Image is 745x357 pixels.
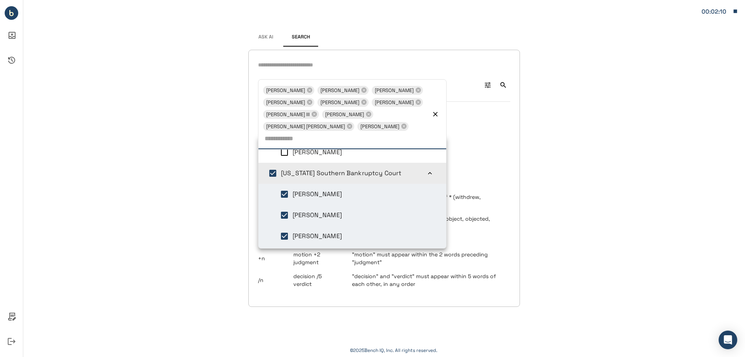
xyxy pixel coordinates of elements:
span: [PERSON_NAME] [317,98,362,107]
td: decision /5 verdict [287,269,346,291]
button: Search [496,78,510,92]
button: Matter: 107868:0001 [698,3,742,19]
span: James L Garrity Jr [293,232,342,240]
td: "decision" and "verdict" must appear within 5 words of each other, in any order [346,269,510,291]
td: /n [258,269,287,291]
div: [PERSON_NAME] [322,110,373,119]
div: [PERSON_NAME] III [263,110,319,119]
button: Clear [430,109,441,120]
td: motion +2 judgment [287,247,346,269]
div: Matter: 107868:0001 [702,7,729,17]
span: [PERSON_NAME] [372,98,417,107]
span: Ask AI [258,34,273,40]
td: "motion" must appear within the 2 words preceding "judgment" [346,247,510,269]
span: [PERSON_NAME] [322,110,367,119]
span: [PERSON_NAME] [317,86,362,95]
span: [PERSON_NAME] [263,86,308,95]
div: Open Intercom Messenger [719,331,737,349]
div: [PERSON_NAME] [317,86,369,95]
span: [PERSON_NAME] III [263,110,313,119]
td: +n [258,247,287,269]
button: Advanced Search [481,78,495,92]
button: Search [283,28,318,47]
span: [PERSON_NAME] [372,86,417,95]
div: [PERSON_NAME] [372,86,423,95]
span: Lisa G Beckerman [293,190,342,198]
span: Philip Bentley [293,211,342,219]
div: [PERSON_NAME] [357,122,409,131]
div: [PERSON_NAME] [263,98,314,107]
div: [PERSON_NAME] [PERSON_NAME] [263,122,354,131]
span: John K Sherwood [293,148,342,156]
span: [PERSON_NAME] [PERSON_NAME] [263,122,348,131]
span: [PERSON_NAME] [357,122,402,131]
div: [PERSON_NAME] [263,86,314,95]
div: [PERSON_NAME] [317,98,369,107]
span: [US_STATE] Southern Bankruptcy Court [281,169,401,177]
span: [PERSON_NAME] [263,98,308,107]
div: [PERSON_NAME] [372,98,423,107]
